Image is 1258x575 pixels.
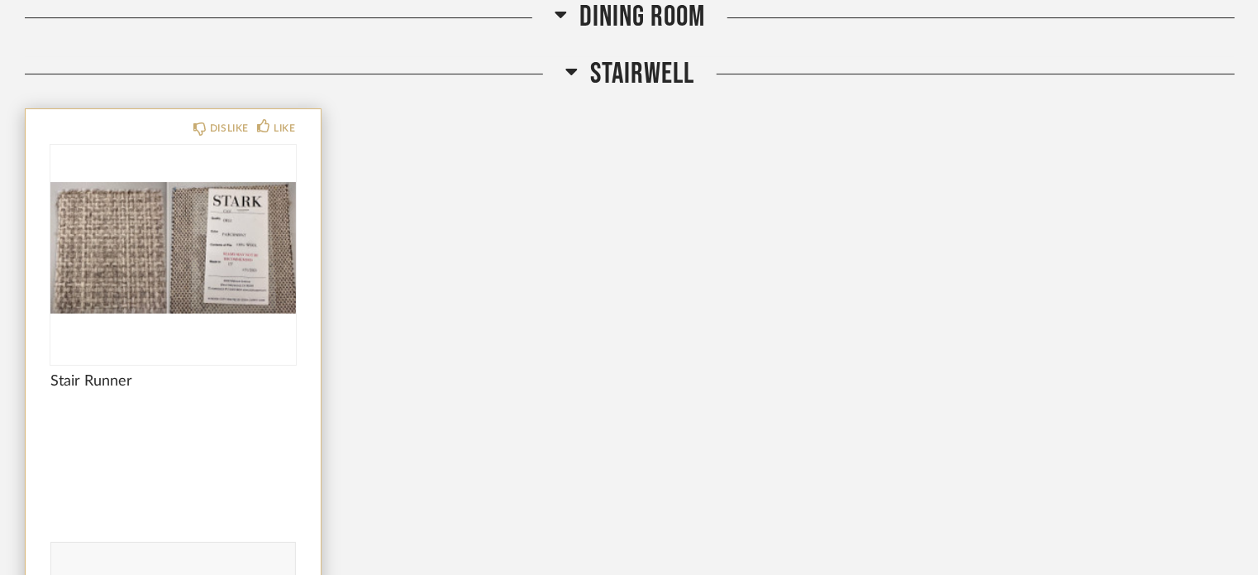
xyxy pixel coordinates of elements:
[50,145,296,352] div: 0
[274,120,295,137] div: LIKE
[50,145,296,352] img: undefined
[590,56,694,92] span: Stairwell
[210,120,249,137] div: DISLIKE
[50,372,296,391] span: Stair Runner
